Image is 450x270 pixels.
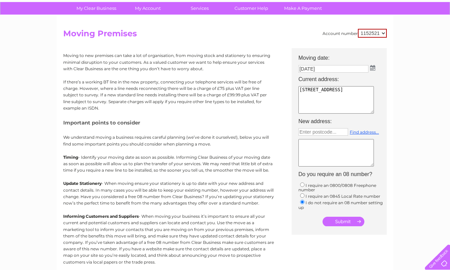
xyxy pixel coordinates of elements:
[63,29,387,42] h2: Moving Premises
[347,29,362,34] a: Energy
[223,2,279,15] a: Customer Help
[405,29,421,34] a: Contact
[370,65,375,71] img: ...
[63,134,274,147] p: We understand moving a business requires careful planning (we’ve done it ourselves!), below you w...
[63,181,102,186] b: Update Stationery
[63,120,274,126] h5: Important points to consider
[63,155,78,160] b: Timing
[428,29,444,34] a: Log out
[330,29,343,34] a: Water
[391,29,401,34] a: Blog
[63,79,274,111] p: If there’s a working BT line in the new property, connecting your telephone services will be free...
[295,169,390,179] th: Do you require an 08 number?
[172,2,228,15] a: Services
[366,29,387,34] a: Telecoms
[295,180,390,212] td: I require an 0800/0808 Freephone number I require an 0845 Local Rate number I do not require an 0...
[63,214,139,219] b: Informing Customers and Suppliers
[275,2,331,15] a: Make A Payment
[350,130,379,135] a: Find address...
[295,116,390,127] th: New address:
[63,213,274,265] p: - When moving your business it’s important to ensure all your current and potential customers and...
[323,217,364,226] input: Submit
[68,2,124,15] a: My Clear Business
[63,154,274,174] p: - Identify your moving date as soon as possible. Informing Clear Business of your moving date as ...
[63,180,274,206] p: - When moving ensure your stationery is up to date with your new address and contact details. In ...
[63,52,274,72] p: Moving to new premises can take a lot of organisation, from moving stock and stationery to ensuri...
[323,29,387,38] div: Account number
[322,3,369,12] a: 0333 014 3131
[295,48,390,63] th: Moving date:
[16,18,50,38] img: logo.png
[295,74,390,84] th: Current address:
[120,2,176,15] a: My Account
[65,4,386,33] div: Clear Business is a trading name of Verastar Limited (registered in [GEOGRAPHIC_DATA] No. 3667643...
